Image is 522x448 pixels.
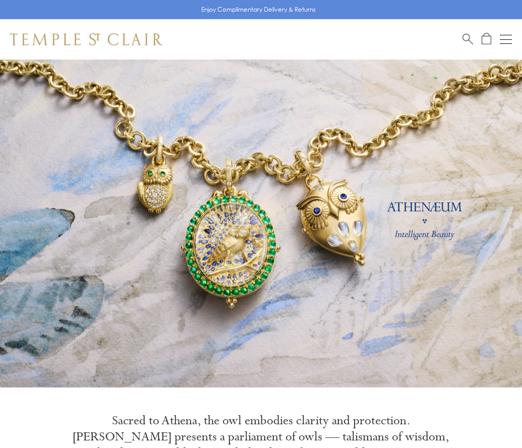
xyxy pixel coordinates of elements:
p: Enjoy Complimentary Delivery & Returns [201,5,316,15]
a: Search [462,33,473,45]
button: Open navigation [500,33,512,45]
a: Open Shopping Bag [482,33,491,45]
img: Temple St. Clair [10,33,162,45]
